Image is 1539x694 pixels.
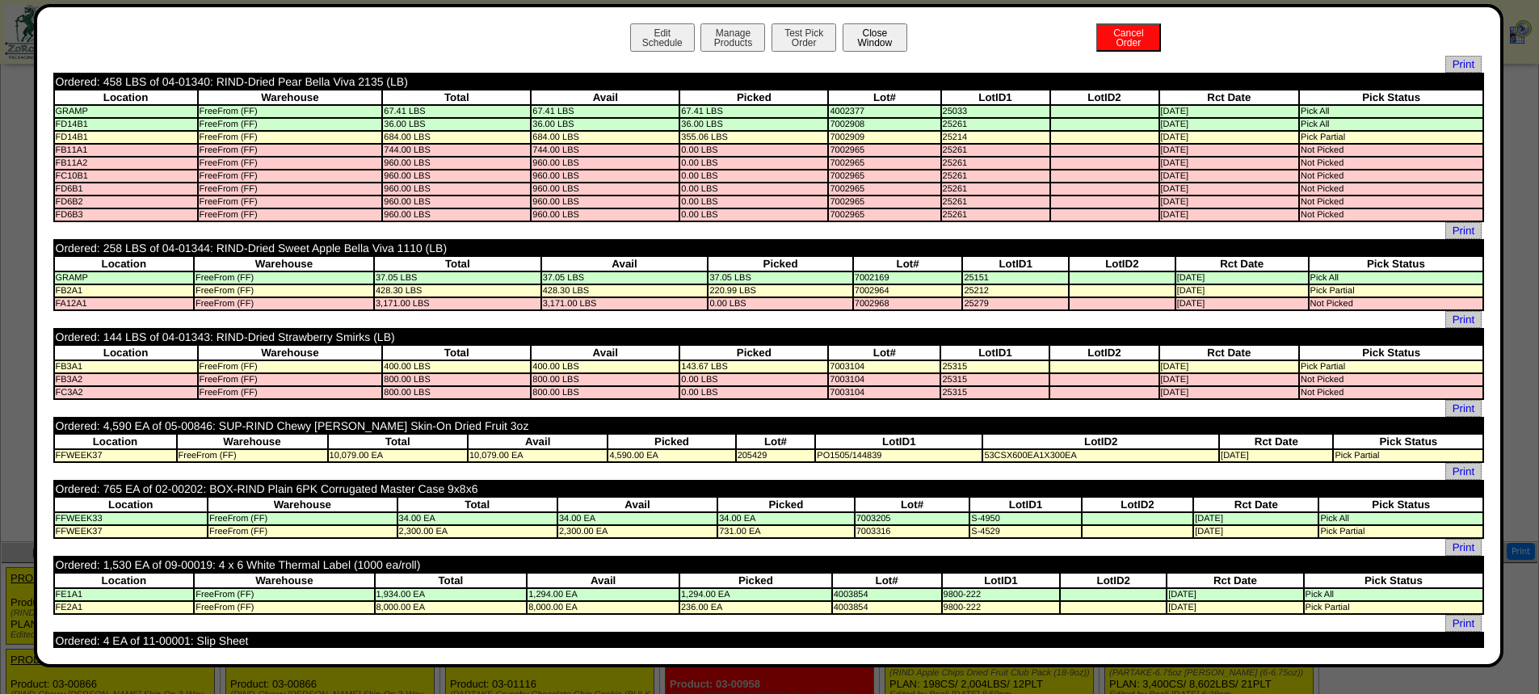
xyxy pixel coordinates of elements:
td: 9800-222 [943,589,1060,600]
td: FD6B2 [55,196,197,208]
td: Ordered: 4,590 EA of 05-00846: SUP-RIND Chewy [PERSON_NAME] Skin-On Dried Fruit 3oz [55,419,1219,433]
th: Lot# [833,574,941,587]
td: 1,294.00 EA [528,589,679,600]
td: 7002965 [829,209,940,221]
td: 7002965 [829,196,940,208]
td: Not Picked [1300,387,1482,398]
td: 25261 [942,170,1049,182]
td: Not Picked [1300,170,1482,182]
td: 4002377 [829,106,940,117]
th: Picked [709,257,851,271]
td: 960.00 LBS [532,170,679,182]
span: Print [1445,539,1482,556]
th: Location [55,346,197,360]
td: 205429 [737,450,815,461]
th: Pick Status [1300,90,1482,104]
td: 0.00 LBS [680,145,827,156]
th: Total [398,498,557,511]
th: Rct Date [1160,90,1299,104]
td: 2,300.00 EA [558,526,717,537]
span: Print [1445,400,1482,417]
th: Total [375,257,540,271]
td: 25033 [942,106,1049,117]
td: 800.00 LBS [532,374,679,385]
th: Lot# [829,90,940,104]
td: FB3A1 [55,361,197,372]
span: Print [1445,311,1482,328]
td: 37.05 LBS [709,272,851,284]
td: 25261 [942,158,1049,169]
td: [DATE] [1176,272,1308,284]
th: LotID2 [1050,346,1158,360]
td: 684.00 LBS [532,132,679,143]
td: 0.00 LBS [680,158,827,169]
td: FreeFrom (FF) [195,298,373,309]
td: FreeFrom (FF) [195,272,373,284]
th: Total [383,346,530,360]
td: 34.00 EA [398,513,557,524]
td: 7003205 [856,513,969,524]
td: 67.41 LBS [532,106,679,117]
td: 25261 [942,145,1049,156]
td: FD14B1 [55,132,197,143]
td: 34.00 EA [718,513,853,524]
td: FB11A2 [55,158,197,169]
td: Pick Partial [1305,602,1483,613]
td: FB11A1 [55,145,197,156]
th: Location [55,498,208,511]
td: Ordered: 458 LBS of 04-01340: RIND-Dried Pear Bella Viva 2135 (LB) [55,74,1158,89]
td: 960.00 LBS [383,170,530,182]
td: Not Picked [1300,196,1482,208]
td: FreeFrom (FF) [195,589,373,600]
th: Lot# [737,435,815,448]
td: 1,934.00 EA [376,589,527,600]
td: 36.00 LBS [383,119,530,130]
td: Pick Partial [1310,285,1483,297]
td: 53CSX600EA1X300EA [983,450,1218,461]
td: FFWEEK37 [55,450,176,461]
th: LotID1 [816,435,982,448]
th: Picked [680,90,827,104]
span: Print [1445,222,1482,239]
th: Avail [532,346,679,360]
td: 960.00 LBS [532,196,679,208]
td: 7002965 [829,183,940,195]
td: [DATE] [1176,285,1308,297]
td: [DATE] [1160,374,1299,385]
td: FreeFrom (FF) [199,132,382,143]
td: 9800-222 [943,602,1060,613]
td: FreeFrom (FF) [178,450,327,461]
td: GRAMP [55,272,194,284]
td: 25261 [942,183,1049,195]
td: 7002965 [829,170,940,182]
td: 800.00 LBS [383,387,530,398]
td: [DATE] [1194,526,1318,537]
td: Pick All [1319,513,1482,524]
th: LotID2 [1083,498,1193,511]
th: Picked [680,574,831,587]
th: Location [55,435,176,448]
td: 25214 [942,132,1049,143]
td: 67.41 LBS [383,106,530,117]
td: 0.00 LBS [680,196,827,208]
th: LotID1 [943,574,1060,587]
td: FB3A2 [55,374,197,385]
th: Avail [542,257,708,271]
td: 1,294.00 EA [680,589,831,600]
td: [DATE] [1160,119,1299,130]
td: FD14B1 [55,119,197,130]
td: 428.30 LBS [375,285,540,297]
td: Ordered: 144 LBS of 04-01343: RIND-Dried Strawberry Smirks (LB) [55,330,1158,344]
button: CloseWindow [843,23,907,52]
th: Picked [718,498,853,511]
td: 744.00 LBS [383,145,530,156]
th: LotID2 [1061,574,1166,587]
button: Test PickOrder [772,23,836,52]
td: FE2A1 [55,602,194,613]
td: 25261 [942,196,1049,208]
td: 7002964 [854,285,962,297]
td: 7002909 [829,132,940,143]
td: S-4950 [970,513,1080,524]
td: FreeFrom (FF) [199,158,382,169]
td: 400.00 LBS [383,361,530,372]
